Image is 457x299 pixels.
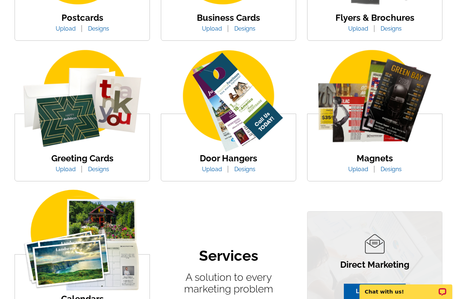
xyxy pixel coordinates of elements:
p: Direct Marketing [340,260,409,269]
a: Door Hangers [200,153,257,164]
a: Magnets [357,153,393,164]
a: Designs [83,166,115,173]
a: Designs [229,25,261,32]
a: Flyers & Brochures [335,12,414,23]
h2: Services [199,247,258,264]
a: Greeting Cards [51,153,114,164]
img: calander.png [17,190,148,291]
iframe: LiveChat chat widget [355,276,457,299]
p: A solution to every marketing problem [164,272,293,295]
img: greeting-card.png [15,50,150,154]
a: Upload [343,166,374,173]
img: door-hanger-img.png [161,50,296,154]
a: Postcards [61,12,103,23]
a: LEARN MORE [344,284,406,299]
a: Upload [196,25,227,32]
a: Upload [196,166,227,173]
img: magnets.png [307,50,442,154]
a: Designs [375,25,407,32]
a: Upload [50,25,81,32]
img: direct-marketing-icon.png [365,234,385,254]
a: Upload [343,25,374,32]
a: Designs [375,166,407,173]
a: Upload [50,166,81,173]
a: Designs [229,166,261,173]
a: Business Cards [197,12,260,23]
a: Designs [83,25,115,32]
